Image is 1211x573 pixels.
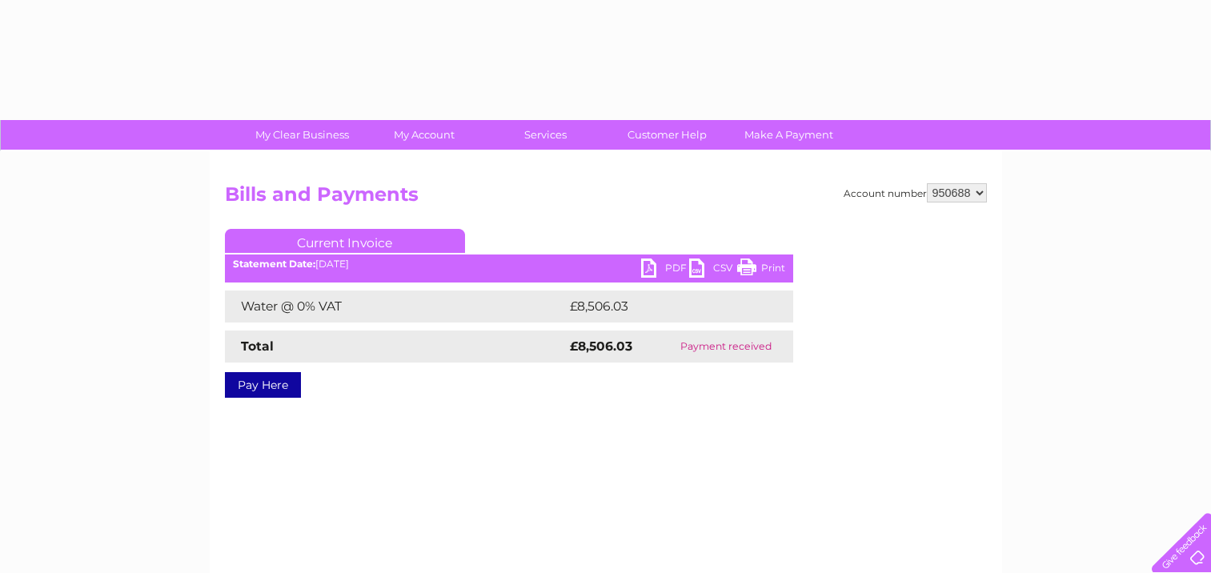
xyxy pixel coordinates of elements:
strong: Total [241,339,274,354]
a: Print [737,258,785,282]
a: CSV [689,258,737,282]
a: My Account [358,120,490,150]
div: Account number [844,183,987,202]
b: Statement Date: [233,258,315,270]
td: Water @ 0% VAT [225,291,566,323]
a: Make A Payment [723,120,855,150]
a: Current Invoice [225,229,465,253]
div: [DATE] [225,258,793,270]
a: Pay Here [225,372,301,398]
a: PDF [641,258,689,282]
h2: Bills and Payments [225,183,987,214]
strong: £8,506.03 [570,339,632,354]
a: My Clear Business [236,120,368,150]
a: Services [479,120,612,150]
td: £8,506.03 [566,291,768,323]
td: Payment received [660,331,792,363]
a: Customer Help [601,120,733,150]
